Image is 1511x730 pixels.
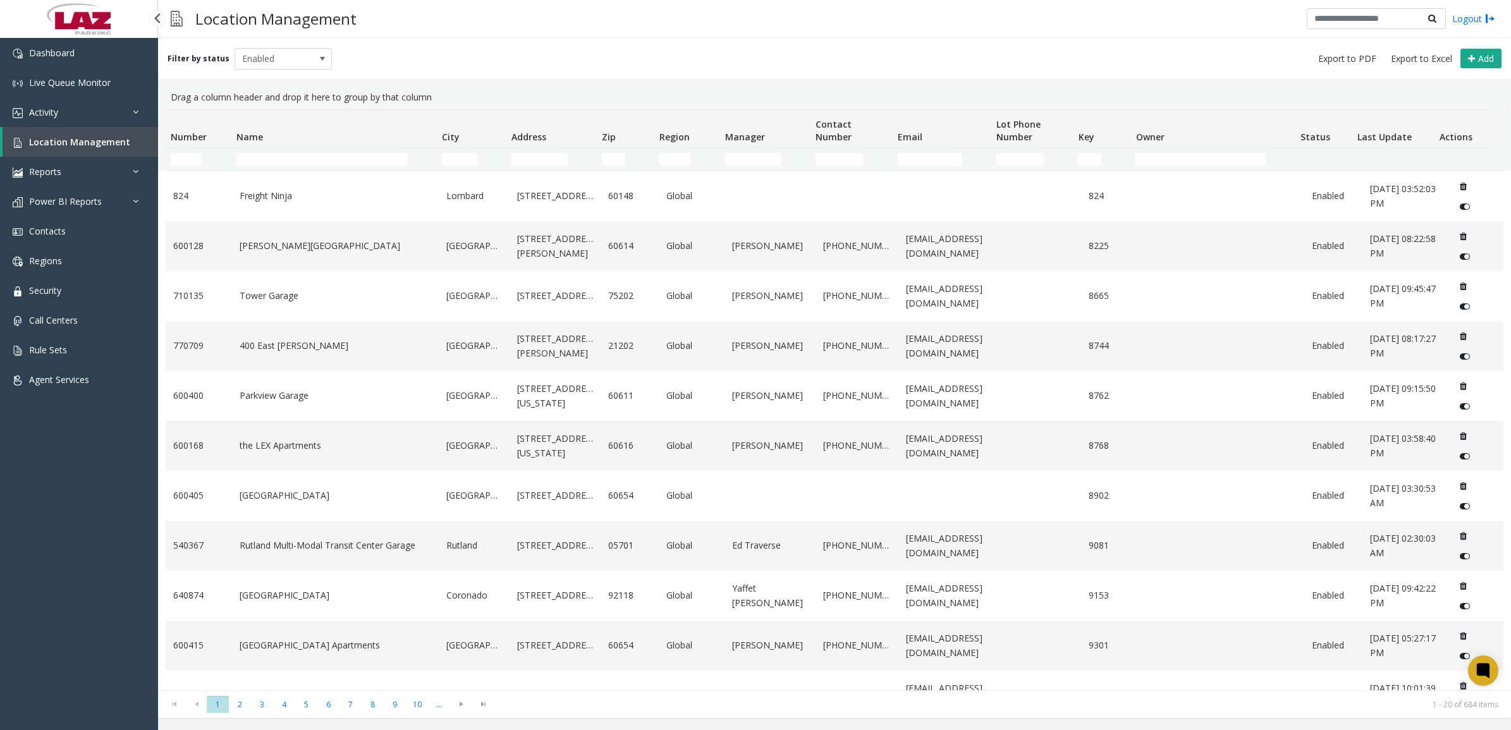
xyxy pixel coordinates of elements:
input: Zip Filter [602,153,625,166]
a: Enabled [1312,389,1355,403]
a: [DATE] 08:22:58 PM [1370,232,1438,260]
a: [DATE] 08:17:27 PM [1370,332,1438,360]
span: Page 5 [295,696,317,713]
a: Enabled [1312,189,1355,203]
a: 600168 [173,439,224,453]
input: Manager Filter [725,153,781,166]
span: Agent Services [29,374,89,386]
input: Address Filter [511,153,567,166]
img: 'icon' [13,108,23,118]
button: Delete [1453,626,1473,646]
a: [PERSON_NAME] [732,339,808,353]
span: Page 1 [207,696,229,713]
span: Name [236,131,263,143]
button: Disable [1453,246,1476,267]
div: Data table [158,109,1511,690]
a: 60611 [608,389,651,403]
img: 'icon' [13,49,23,59]
td: Address Filter [506,148,597,171]
a: Ed Traverse [732,538,808,552]
img: 'icon' [13,346,23,356]
span: Page 8 [362,696,384,713]
span: [DATE] 09:15:50 PM [1370,382,1436,408]
a: 8762 [1089,389,1132,403]
td: Email Filter [893,148,991,171]
a: 21202 [608,339,651,353]
a: [GEOGRAPHIC_DATA] [446,439,501,453]
button: Delete [1453,326,1473,346]
a: [GEOGRAPHIC_DATA] [446,638,501,652]
a: Enabled [1312,638,1355,652]
a: [STREET_ADDRESS] [517,638,593,652]
img: 'icon' [13,375,23,386]
img: pageIcon [171,3,183,34]
span: Rule Sets [29,344,67,356]
span: Owner [1136,131,1165,143]
span: City [442,131,460,143]
input: Owner Filter [1135,153,1265,166]
a: [PERSON_NAME] [732,289,808,303]
a: 710135 [173,289,224,303]
a: Global [666,239,718,253]
a: [PERSON_NAME] [732,239,808,253]
a: [PHONE_NUMBER] [823,688,891,702]
input: Number Filter [171,153,202,166]
a: [STREET_ADDRESS][PERSON_NAME] [517,232,593,260]
a: [PHONE_NUMBER] [823,289,891,303]
span: [DATE] 05:27:17 PM [1370,632,1436,658]
a: [DATE] 10:01:39 PM [1370,681,1438,710]
span: Page 3 [251,696,273,713]
img: logout [1485,12,1495,25]
a: Global [666,289,718,303]
a: [STREET_ADDRESS] [517,538,593,552]
a: [GEOGRAPHIC_DATA] [446,489,501,502]
img: 'icon' [13,138,23,148]
span: Go to the last page [472,696,494,714]
a: Global [666,538,718,552]
a: 770709 [173,339,224,353]
a: [GEOGRAPHIC_DATA] Apartments [240,638,432,652]
span: Reports [29,166,61,178]
a: 05701 [608,538,651,552]
button: Disable [1453,496,1476,516]
span: Live Queue Monitor [29,76,111,88]
button: Disable [1453,446,1476,466]
a: Enabled [1312,339,1355,353]
a: 8225 [1089,239,1132,253]
a: Enabled [1312,289,1355,303]
a: [GEOGRAPHIC_DATA] [446,389,501,403]
a: [STREET_ADDRESS][US_STATE] [517,432,593,460]
img: 'icon' [13,167,23,178]
a: Global [666,489,718,502]
a: Tower Garage [240,289,432,303]
td: Status Filter [1295,148,1352,171]
span: [DATE] 03:58:40 PM [1370,432,1436,458]
a: [EMAIL_ADDRESS][DOMAIN_NAME] [906,681,990,710]
a: Enabled [1312,439,1355,453]
input: Lot Phone Number Filter [996,153,1044,166]
button: Delete [1453,426,1473,446]
a: [DATE] 09:45:47 PM [1370,282,1438,310]
th: Actions [1435,110,1492,148]
a: 824 [173,189,224,203]
span: Page 7 [340,696,362,713]
td: Manager Filter [720,148,811,171]
a: [PERSON_NAME] [732,439,808,453]
a: 600128 [173,239,224,253]
span: Regions [29,255,62,267]
button: Delete [1453,226,1473,246]
a: [GEOGRAPHIC_DATA] [240,588,432,602]
a: Coronado [446,588,501,602]
span: [DATE] 08:22:58 PM [1370,233,1436,259]
span: Go to the next page [453,699,470,709]
a: [STREET_ADDRESS][PERSON_NAME] [517,332,593,360]
a: [DATE] 03:52:03 PM [1370,182,1438,210]
span: Page 2 [229,696,251,713]
a: 19103 [608,688,651,702]
span: Security [29,284,61,296]
span: Manager [725,131,765,143]
span: Activity [29,106,58,118]
img: 'icon' [13,197,23,207]
button: Delete [1453,176,1473,197]
a: Global [666,688,718,702]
